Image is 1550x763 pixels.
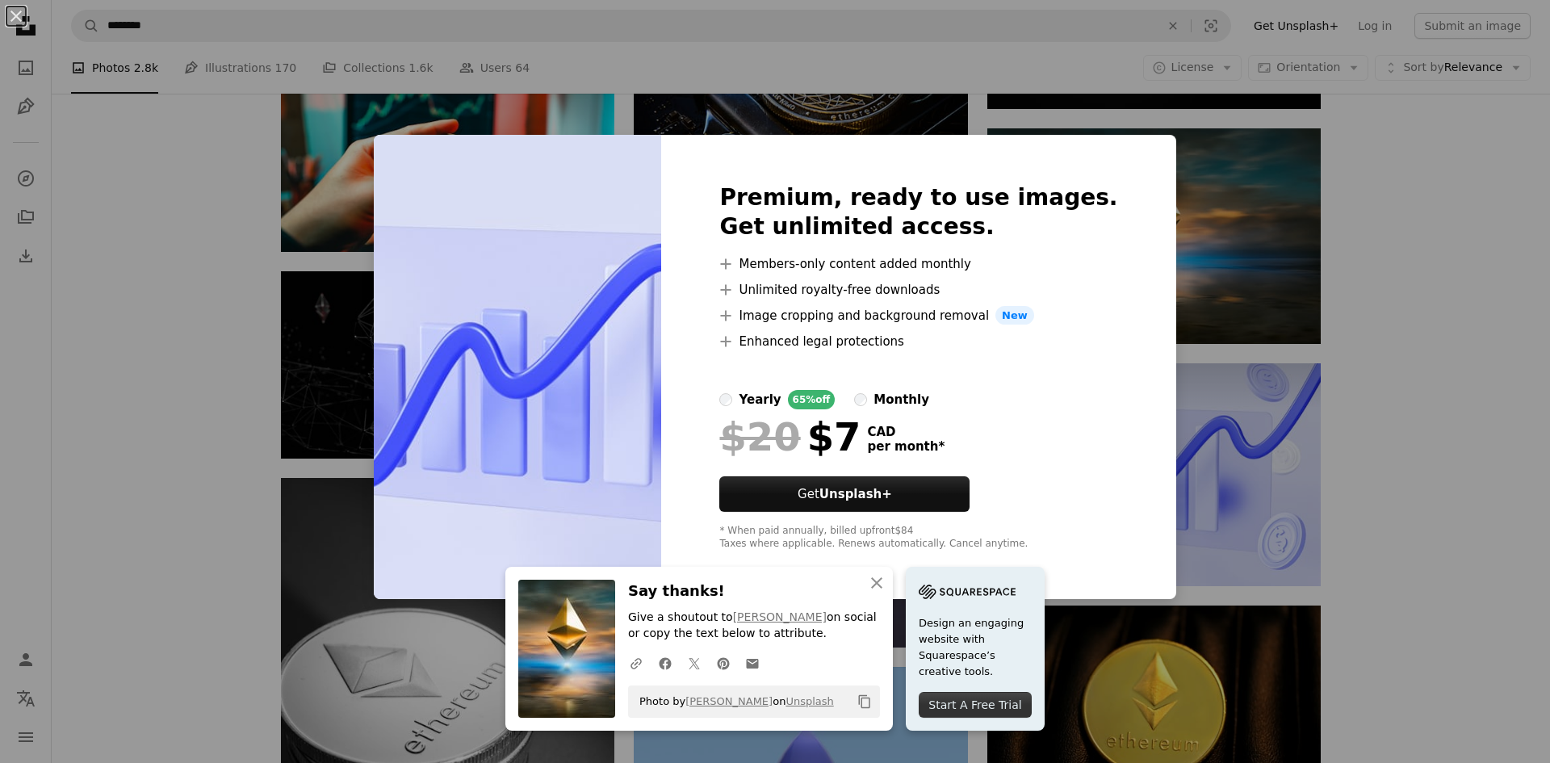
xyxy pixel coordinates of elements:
[709,647,738,679] a: Share on Pinterest
[854,393,867,406] input: monthly
[819,487,892,501] strong: Unsplash+
[785,695,833,707] a: Unsplash
[374,135,661,600] img: premium_photo-1663931932687-c4c2366a5c61
[719,280,1117,300] li: Unlimited royalty-free downloads
[685,695,773,707] a: [PERSON_NAME]
[851,688,878,715] button: Copy to clipboard
[719,183,1117,241] h2: Premium, ready to use images. Get unlimited access.
[995,306,1034,325] span: New
[719,332,1117,351] li: Enhanced legal protections
[628,610,880,642] p: Give a shoutout to on social or copy the text below to attribute.
[719,416,861,458] div: $7
[739,390,781,409] div: yearly
[788,390,836,409] div: 65% off
[719,416,800,458] span: $20
[719,254,1117,274] li: Members-only content added monthly
[738,647,767,679] a: Share over email
[873,390,929,409] div: monthly
[719,525,1117,551] div: * When paid annually, billed upfront $84 Taxes where applicable. Renews automatically. Cancel any...
[719,306,1117,325] li: Image cropping and background removal
[919,580,1016,604] img: file-1705255347840-230a6ab5bca9image
[680,647,709,679] a: Share on Twitter
[631,689,834,715] span: Photo by on
[906,567,1045,731] a: Design an engaging website with Squarespace’s creative tools.Start A Free Trial
[719,476,970,512] button: GetUnsplash+
[628,580,880,603] h3: Say thanks!
[733,610,827,623] a: [PERSON_NAME]
[719,393,732,406] input: yearly65%off
[867,425,945,439] span: CAD
[867,439,945,454] span: per month *
[919,692,1032,718] div: Start A Free Trial
[651,647,680,679] a: Share on Facebook
[919,615,1032,680] span: Design an engaging website with Squarespace’s creative tools.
